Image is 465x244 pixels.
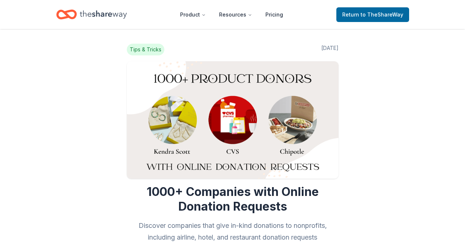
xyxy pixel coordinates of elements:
h2: Discover companies that give in-kind donations to nonprofits, including airline, hotel, and resta... [127,220,339,243]
span: [DATE] [321,44,339,55]
a: Home [56,6,127,23]
nav: Main [174,6,289,23]
h1: 1000+ Companies with Online Donation Requests [127,185,339,214]
span: Return [342,10,403,19]
button: Resources [213,7,258,22]
span: to TheShareWay [361,11,403,18]
img: Image for 1000+ Companies with Online Donation Requests [127,61,339,179]
a: Pricing [260,7,289,22]
button: Product [174,7,212,22]
span: Tips & Tricks [127,44,164,55]
a: Returnto TheShareWay [336,7,409,22]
